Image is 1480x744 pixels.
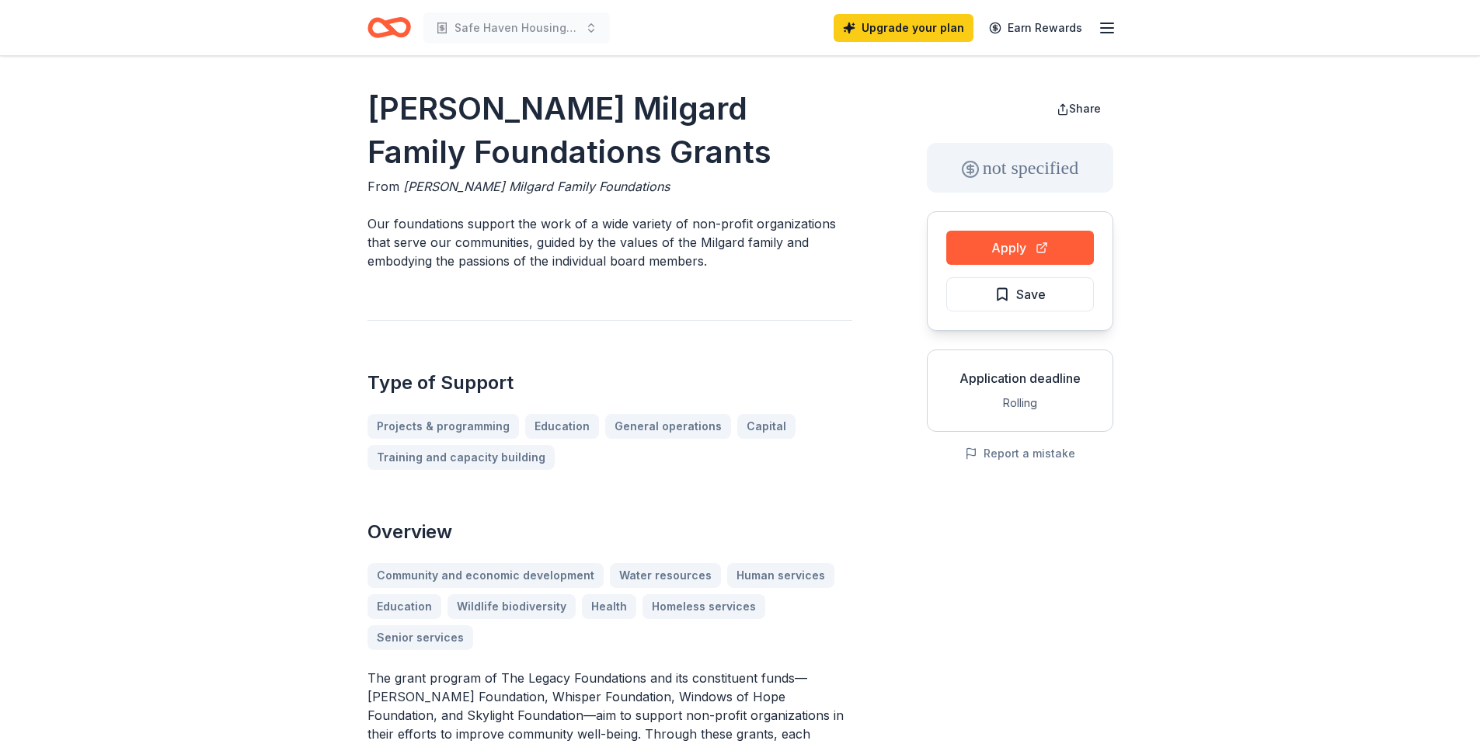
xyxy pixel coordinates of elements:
[965,444,1075,463] button: Report a mistake
[940,394,1100,412] div: Rolling
[367,520,852,544] h2: Overview
[367,177,852,196] div: From
[605,414,731,439] a: General operations
[367,87,852,174] h1: [PERSON_NAME] Milgard Family Foundations Grants
[367,9,411,46] a: Home
[367,414,519,439] a: Projects & programming
[927,143,1113,193] div: not specified
[1069,102,1101,115] span: Share
[834,14,973,42] a: Upgrade your plan
[367,445,555,470] a: Training and capacity building
[946,231,1094,265] button: Apply
[980,14,1092,42] a: Earn Rewards
[940,369,1100,388] div: Application deadline
[367,214,852,270] p: Our foundations support the work of a wide variety of non-profit organizations that serve our com...
[423,12,610,43] button: Safe Haven Housing Project
[454,19,579,37] span: Safe Haven Housing Project
[367,370,852,395] h2: Type of Support
[1016,284,1046,304] span: Save
[946,277,1094,311] button: Save
[525,414,599,439] a: Education
[403,179,670,194] span: [PERSON_NAME] Milgard Family Foundations
[737,414,796,439] a: Capital
[1044,93,1113,124] button: Share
